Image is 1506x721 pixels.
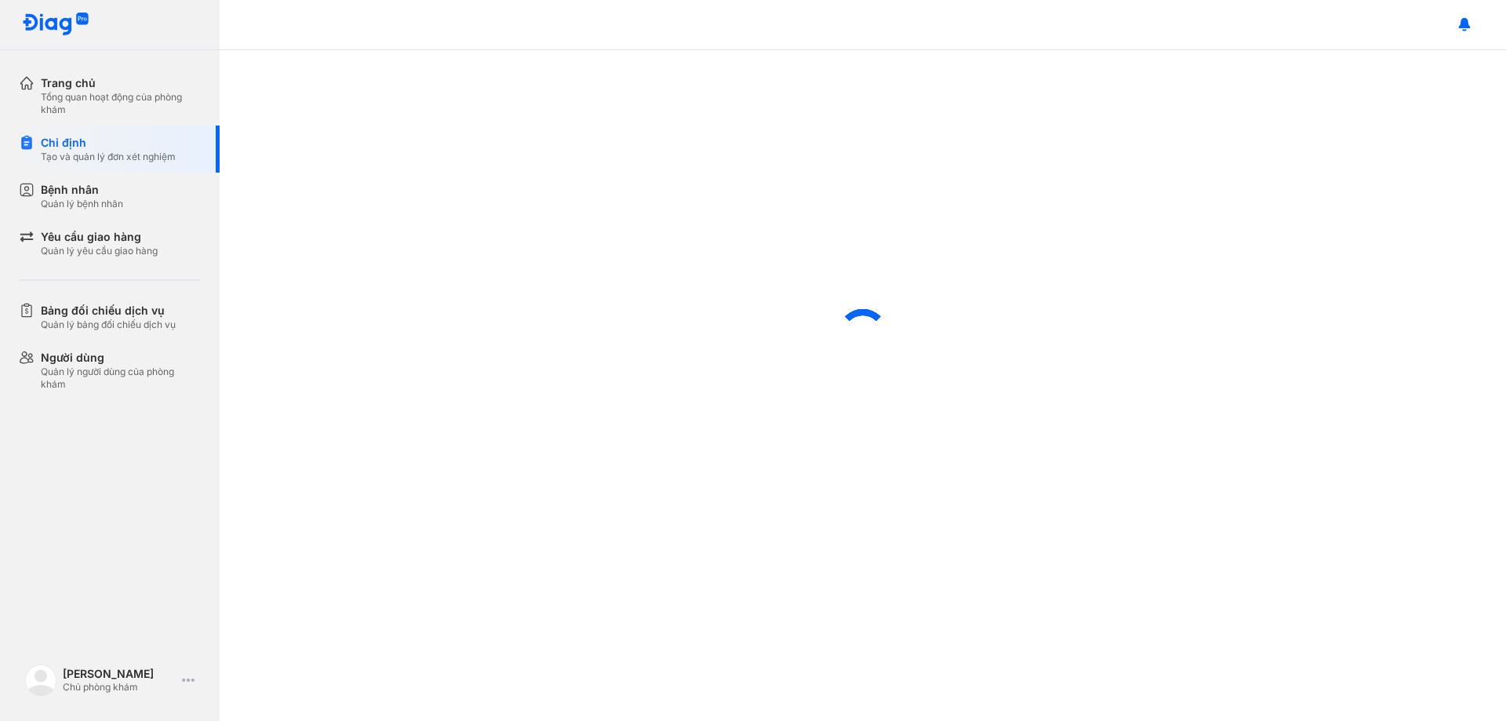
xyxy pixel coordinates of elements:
[41,151,176,163] div: Tạo và quản lý đơn xét nghiệm
[41,198,123,210] div: Quản lý bệnh nhân
[41,366,201,391] div: Quản lý người dùng của phòng khám
[41,303,176,319] div: Bảng đối chiếu dịch vụ
[41,182,123,198] div: Bệnh nhân
[41,350,201,366] div: Người dùng
[41,75,201,91] div: Trang chủ
[63,681,176,694] div: Chủ phòng khám
[41,135,176,151] div: Chỉ định
[63,667,176,681] div: [PERSON_NAME]
[41,319,176,331] div: Quản lý bảng đối chiếu dịch vụ
[41,91,201,116] div: Tổng quan hoạt động của phòng khám
[25,665,56,696] img: logo
[41,229,158,245] div: Yêu cầu giao hàng
[22,13,89,37] img: logo
[41,245,158,257] div: Quản lý yêu cầu giao hàng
